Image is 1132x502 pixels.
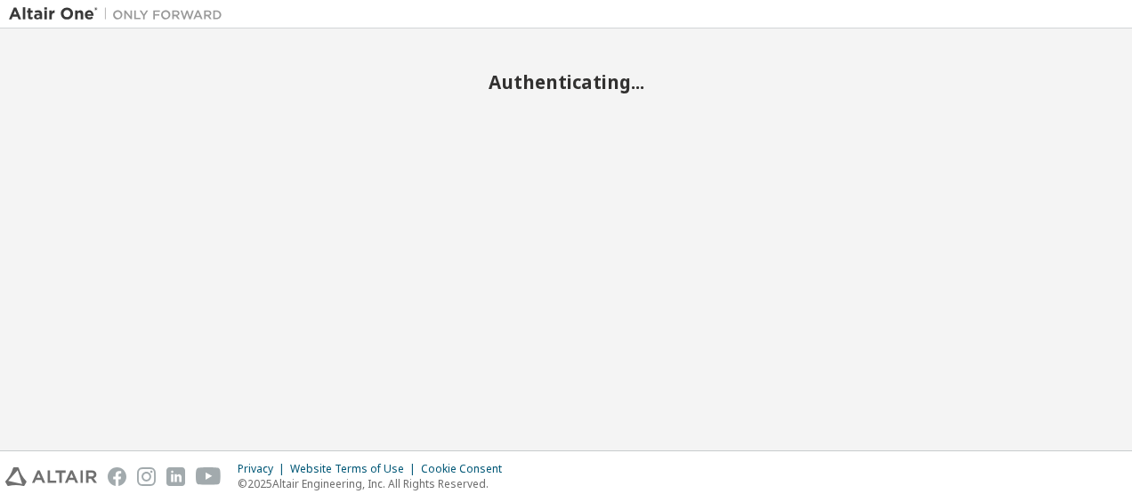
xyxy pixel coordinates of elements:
[238,462,290,476] div: Privacy
[137,467,156,486] img: instagram.svg
[9,5,231,23] img: Altair One
[421,462,513,476] div: Cookie Consent
[108,467,126,486] img: facebook.svg
[9,70,1123,93] h2: Authenticating...
[5,467,97,486] img: altair_logo.svg
[166,467,185,486] img: linkedin.svg
[196,467,222,486] img: youtube.svg
[238,476,513,491] p: © 2025 Altair Engineering, Inc. All Rights Reserved.
[290,462,421,476] div: Website Terms of Use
